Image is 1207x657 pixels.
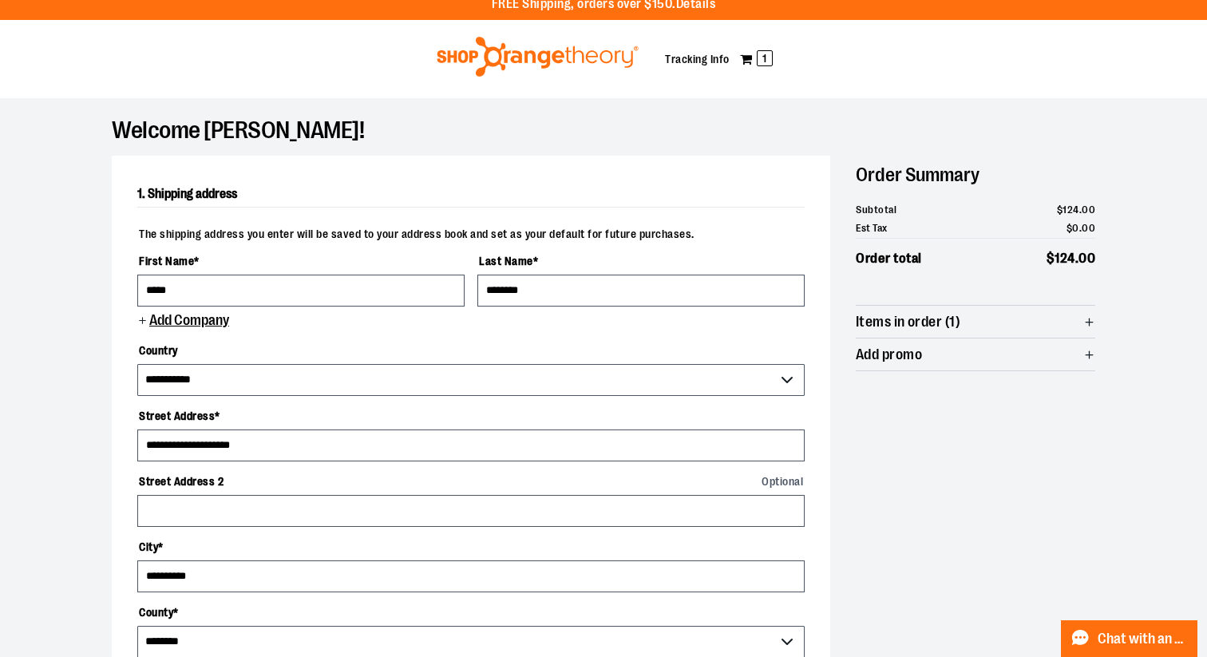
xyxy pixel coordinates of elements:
span: Est Tax [856,220,888,236]
span: Add Company [148,313,229,328]
span: Add promo [856,347,922,362]
label: Last Name * [477,247,805,275]
span: 0 [1072,222,1079,234]
img: Shop Orangetheory [434,37,641,77]
label: County * [137,599,805,626]
span: $ [1067,222,1073,234]
h1: Welcome [PERSON_NAME]! [112,124,1095,137]
span: 00 [1082,222,1095,234]
span: 1 [757,50,773,66]
h2: 1. Shipping address [137,181,805,208]
p: The shipping address you enter will be saved to your address book and set as your default for fut... [137,220,805,241]
h2: Order Summary [856,156,1095,194]
span: . [1075,251,1079,266]
span: Items in order (1) [856,315,960,330]
span: . [1079,222,1082,234]
button: Chat with an Expert [1061,620,1198,657]
span: Optional [762,476,803,487]
span: 00 [1078,251,1095,266]
button: Add Company [137,313,229,330]
label: Country [137,337,805,364]
span: Order total [856,248,922,269]
span: 124 [1063,204,1079,216]
button: Items in order (1) [856,306,1095,338]
span: . [1079,204,1082,216]
a: Tracking Info [665,53,730,65]
button: Add promo [856,338,1095,370]
span: 00 [1082,204,1095,216]
label: City * [137,533,805,560]
span: 124 [1055,251,1075,266]
span: Chat with an Expert [1098,631,1188,647]
span: Subtotal [856,202,896,218]
label: Street Address * [137,402,805,429]
span: $ [1047,251,1055,266]
span: $ [1057,204,1063,216]
label: First Name * [137,247,465,275]
label: Street Address 2 [137,468,805,495]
